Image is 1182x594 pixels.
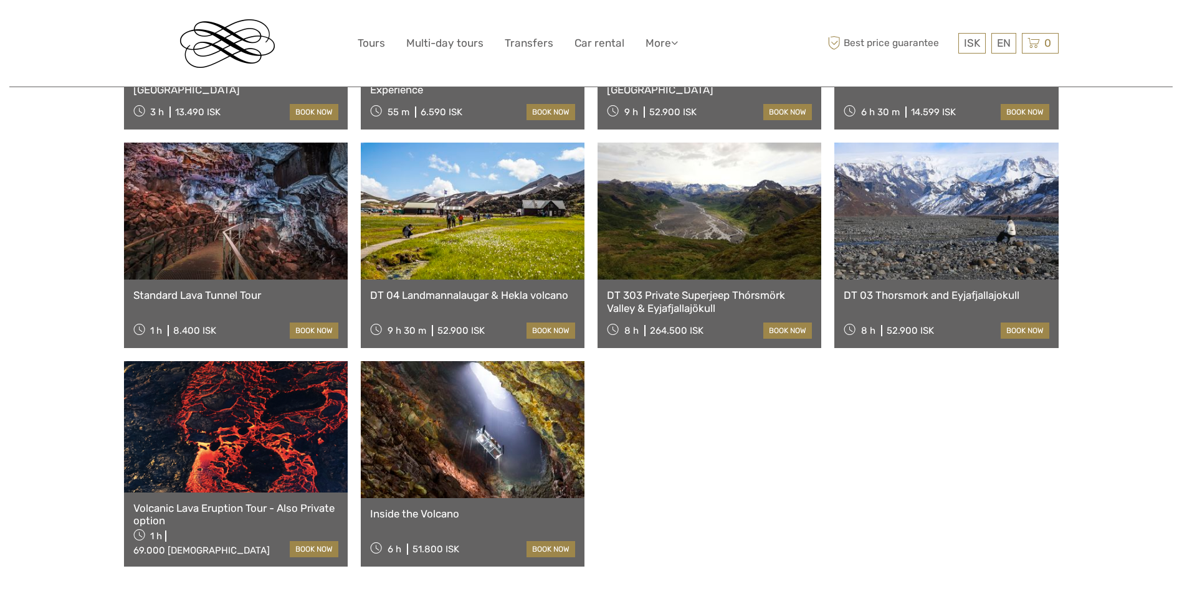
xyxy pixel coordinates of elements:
a: DT 303 Private Superjeep Thórsmörk Valley & Eyjafjallajökull [607,289,812,314]
span: 6 h [388,544,401,555]
span: 55 m [388,106,409,118]
a: Volcanic Lava Eruption Tour - Also Private option [133,502,338,527]
span: 1 h [150,325,162,336]
a: Inside the Volcano [370,507,575,520]
div: 52.900 ISK [649,106,697,118]
div: EN [991,33,1016,54]
a: book now [527,104,575,120]
a: Transfers [505,34,553,52]
div: 51.800 ISK [412,544,459,555]
a: book now [290,541,338,557]
button: Open LiveChat chat widget [143,19,158,34]
a: Tours [358,34,385,52]
span: 1 h [150,530,162,542]
span: 3 h [150,106,164,118]
a: book now [763,104,812,120]
div: 8.400 ISK [173,325,216,336]
a: DT 04 Landmannalaugar & Hekla volcano [370,289,575,301]
span: 8 h [861,325,875,336]
div: 13.490 ISK [175,106,221,118]
p: We're away right now. Please check back later! [17,22,141,32]
a: book now [290,323,338,339]
img: Reykjavik Residence [180,19,275,68]
a: book now [1001,104,1049,120]
a: book now [1001,323,1049,339]
a: Multi-day tours [406,34,484,52]
a: book now [527,323,575,339]
span: 8 h [624,325,639,336]
a: More [646,34,678,52]
div: 6.590 ISK [421,106,462,118]
span: 9 h 30 m [388,325,426,336]
div: 52.900 ISK [437,325,485,336]
a: book now [527,541,575,557]
div: 52.900 ISK [887,325,934,336]
div: 69.000 [DEMOGRAPHIC_DATA] [133,545,270,556]
a: DT 03 Thorsmork and Eyjafjallajokull [844,289,1049,301]
a: book now [290,104,338,120]
span: 9 h [624,106,638,118]
span: 6 h 30 m [861,106,900,118]
a: Standard Lava Tunnel Tour [133,289,338,301]
div: 14.599 ISK [911,106,956,118]
span: ISK [964,37,980,49]
span: 0 [1042,37,1053,49]
div: 264.500 ISK [650,325,703,336]
span: Best price guarantee [825,33,955,54]
a: Car rental [574,34,624,52]
a: book now [763,323,812,339]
